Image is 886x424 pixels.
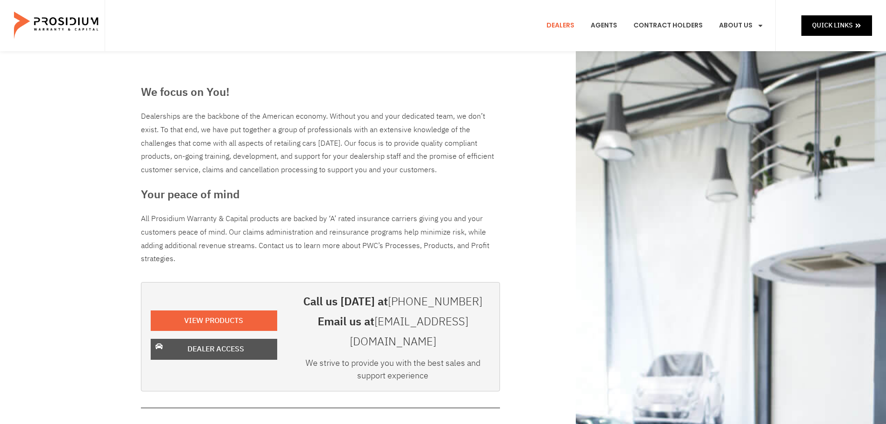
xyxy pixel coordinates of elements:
nav: Menu [540,8,771,43]
h3: We focus on You! [141,84,500,101]
span: Last Name [180,1,209,8]
h3: Your peace of mind [141,186,500,203]
span: Dealer Access [187,343,244,356]
a: [PHONE_NUMBER] [388,293,482,310]
a: Dealer Access [151,339,277,360]
a: Quick Links [801,15,872,35]
a: [EMAIL_ADDRESS][DOMAIN_NAME] [350,313,468,350]
a: Contract Holders [626,8,710,43]
span: Quick Links [812,20,853,31]
span: View Products [184,314,243,328]
a: About Us [712,8,771,43]
h3: Email us at [296,312,490,352]
div: We strive to provide you with the best sales and support experience [296,357,490,386]
h3: Call us [DATE] at [296,292,490,312]
a: View Products [151,310,277,331]
a: Agents [584,8,624,43]
a: Dealers [540,8,581,43]
div: Dealerships are the backbone of the American economy. Without you and your dedicated team, we don... [141,110,500,177]
p: All Prosidium Warranty & Capital products are backed by ‘A’ rated insurance carriers giving you a... [141,212,500,266]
